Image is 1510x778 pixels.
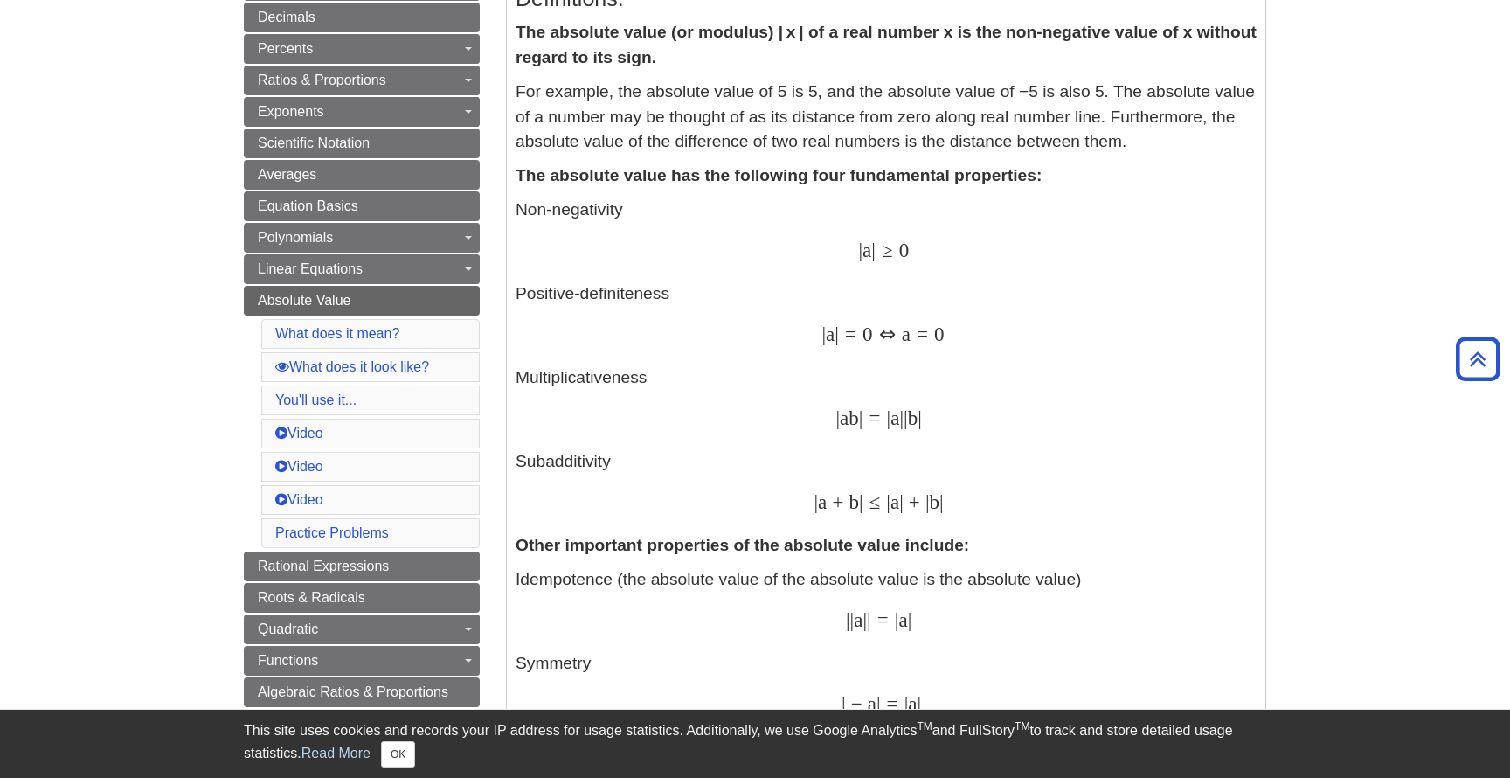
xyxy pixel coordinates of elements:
span: | [887,406,891,429]
span: | [859,406,863,429]
span: ≥ [876,239,893,261]
span: 0 [928,323,945,345]
span: | [904,692,909,715]
span: a [862,239,871,261]
span: Averages [258,167,316,182]
span: | [821,323,826,345]
span: | [835,406,840,429]
span: a [854,608,862,631]
span: a [840,406,849,429]
span: | [918,692,922,715]
span: b [908,406,918,429]
span: | [842,692,846,715]
a: Roots & Radicals [244,583,480,613]
span: a [826,323,835,345]
span: Decimals [258,10,315,24]
span: ≤ [863,490,881,513]
span: b [930,490,940,513]
a: Linear Equations [244,254,480,284]
span: a [890,406,899,429]
span: Rational Expressions [258,559,389,573]
button: Close [381,741,415,768]
a: What does it mean? [275,326,399,341]
span: Percents [258,41,313,56]
a: Scientific Notation [244,129,480,158]
span: = [911,323,928,345]
strong: The absolute value (or modulus) | x | of a real number x is the non-negative value of x without r... [516,23,1257,66]
a: Exponents [244,97,480,127]
span: − [846,692,862,715]
span: + [904,490,920,513]
a: Quadratic [244,615,480,644]
span: 0 [893,239,910,261]
span: a [818,490,827,513]
sup: TM [1015,720,1029,733]
span: b [843,490,859,513]
a: Percents [244,34,480,64]
a: Polynomials [244,223,480,253]
span: + [827,490,843,513]
a: Averages [244,160,480,190]
span: | [918,406,922,429]
span: | [925,490,930,513]
span: Absolute Value [258,293,350,308]
a: Read More [301,746,371,761]
p: For example, the absolute value of 5 is 5, and the absolute value of −5 is also 5. The absolute v... [516,80,1257,155]
a: Decimals [244,3,480,32]
span: | [859,490,863,513]
strong: Other important properties of the absolute value include: [516,536,969,554]
span: Polynomials [258,230,333,245]
span: a [862,692,876,715]
sup: TM [917,720,932,733]
span: = [839,323,856,345]
p: Non-negativity Positive-definiteness Multiplicativeness Subadditivity [516,198,1257,517]
a: Algebraic Ratios & Proportions [244,677,480,707]
a: Video [275,426,323,441]
span: b [849,406,859,429]
span: ⇔ [873,323,896,345]
a: Ratios & Proportions [244,66,480,95]
span: | [908,608,912,631]
a: Back to Top [1450,347,1506,371]
span: | [939,490,944,513]
span: a [908,692,917,715]
span: Scientific Notation [258,135,370,150]
a: What does it look like? [275,359,429,374]
span: Functions [258,653,318,668]
span: | [846,608,850,631]
span: a [898,608,907,631]
span: | [814,490,818,513]
a: Rational Expressions [244,552,480,581]
span: | [858,239,862,261]
strong: The absolute value has the following four fundamental properties: [516,166,1042,184]
span: a [896,323,911,345]
span: = [881,692,898,715]
a: You'll use it... [275,392,357,407]
span: Exponents [258,104,324,119]
span: Equation Basics [258,198,358,213]
span: | [899,406,904,429]
span: Linear Equations [258,261,363,276]
span: Algebraic Ratios & Proportions [258,684,448,699]
span: | [871,239,876,261]
span: Ratios & Proportions [258,73,386,87]
span: | [904,406,908,429]
span: | [876,692,881,715]
span: Roots & Radicals [258,590,365,605]
span: = [862,406,880,429]
a: Equation Basics [244,191,480,221]
span: | [850,608,855,631]
span: a [890,490,899,513]
a: Video [275,459,323,474]
span: | [835,323,839,345]
span: | [862,608,867,631]
span: | [886,490,890,513]
span: = [871,608,889,631]
a: Practice Problems [275,525,389,540]
span: Quadratic [258,622,318,636]
span: | [899,490,904,513]
a: Absolute Value [244,286,480,316]
div: This site uses cookies and records your IP address for usage statistics. Additionally, we use Goo... [244,720,1266,768]
span: 0 [856,323,873,345]
span: | [867,608,871,631]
